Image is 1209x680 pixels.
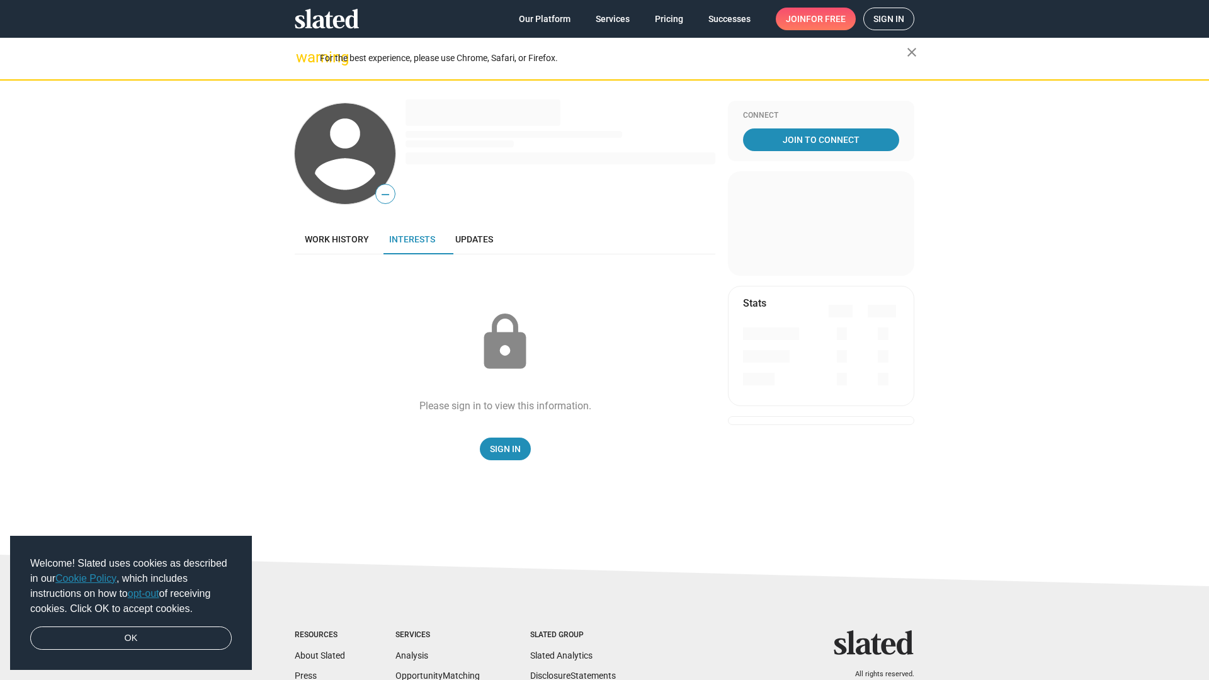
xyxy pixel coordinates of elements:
mat-icon: close [904,45,919,60]
a: Cookie Policy [55,573,116,584]
span: Updates [455,234,493,244]
span: Interests [389,234,435,244]
span: Sign In [490,438,521,460]
span: Pricing [655,8,683,30]
a: Interests [379,224,445,254]
div: For the best experience, please use Chrome, Safari, or Firefox. [320,50,907,67]
mat-icon: lock [474,311,536,374]
div: Connect [743,111,899,121]
span: Our Platform [519,8,570,30]
span: Sign in [873,8,904,30]
span: Welcome! Slated uses cookies as described in our , which includes instructions on how to of recei... [30,556,232,616]
a: Our Platform [509,8,581,30]
a: Sign in [863,8,914,30]
span: Join To Connect [746,128,897,151]
span: Successes [708,8,751,30]
mat-card-title: Stats [743,297,766,310]
a: Successes [698,8,761,30]
div: Slated Group [530,630,616,640]
a: Pricing [645,8,693,30]
span: Join [786,8,846,30]
a: Sign In [480,438,531,460]
a: Slated Analytics [530,650,593,660]
a: Joinfor free [776,8,856,30]
div: Please sign in to view this information. [419,399,591,412]
a: opt-out [128,588,159,599]
div: Resources [295,630,345,640]
span: Work history [305,234,369,244]
span: for free [806,8,846,30]
a: Updates [445,224,503,254]
a: About Slated [295,650,345,660]
a: Services [586,8,640,30]
a: Analysis [395,650,428,660]
div: Services [395,630,480,640]
a: Work history [295,224,379,254]
a: Join To Connect [743,128,899,151]
a: dismiss cookie message [30,626,232,650]
div: cookieconsent [10,536,252,671]
mat-icon: warning [296,50,311,65]
span: — [376,186,395,203]
span: Services [596,8,630,30]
